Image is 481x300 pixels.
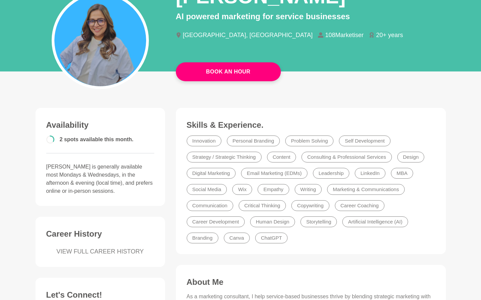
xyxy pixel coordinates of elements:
h3: Skills & Experience. [187,120,435,130]
li: 20+ years [369,32,408,38]
h3: Let's Connect! [46,290,154,300]
h3: Career History [46,229,154,239]
span: 2 spots available this month. [60,137,134,142]
h3: About Me [187,277,435,287]
p: [PERSON_NAME] is generally available most Mondays & Wednesdays, in the afternoon & evening (local... [46,163,154,195]
li: [GEOGRAPHIC_DATA], [GEOGRAPHIC_DATA] [176,32,318,38]
a: Book An Hour [176,62,281,81]
p: AI powered marketing for service businesses [176,10,446,23]
h3: Availability [46,120,154,130]
li: 108Marketiser [318,32,369,38]
a: VIEW FULL CAREER HISTORY [46,247,154,256]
